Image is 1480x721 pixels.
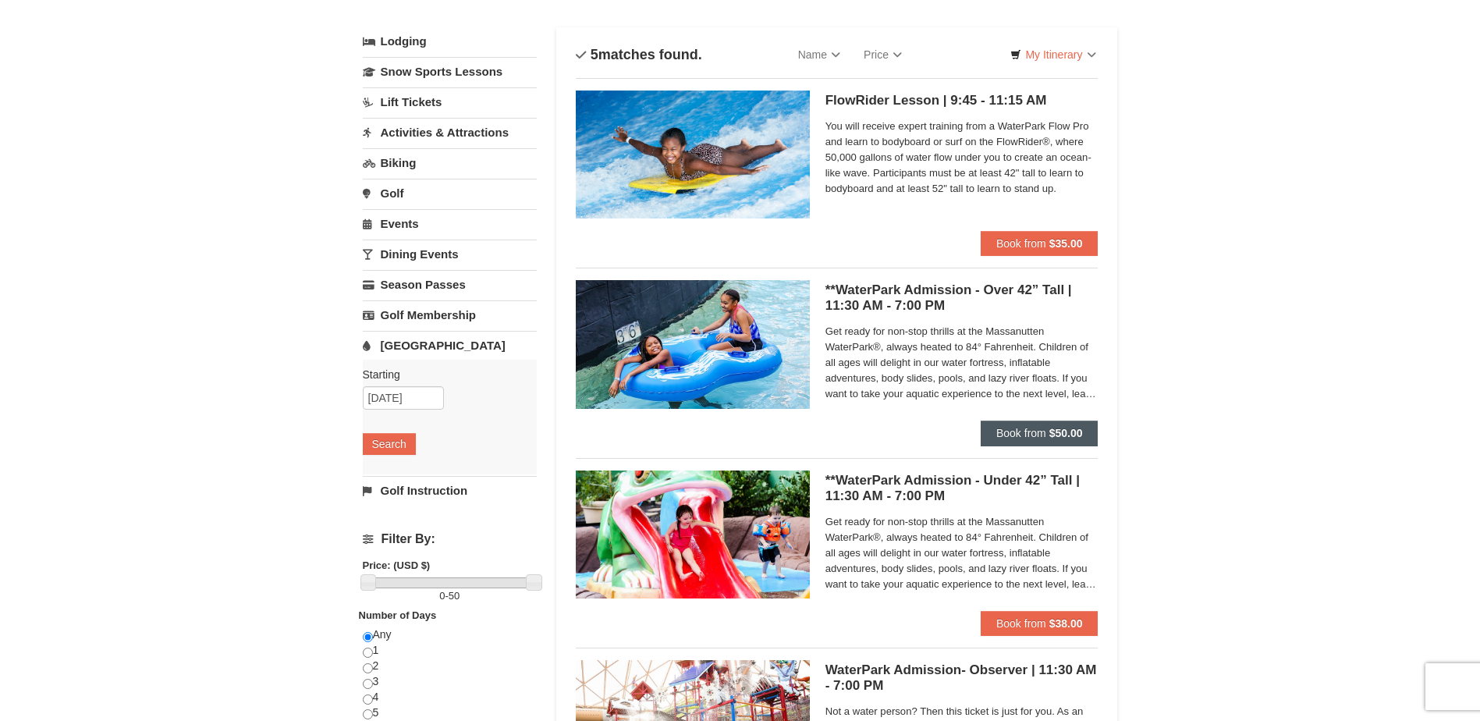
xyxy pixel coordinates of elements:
span: Book from [996,237,1046,250]
a: Season Passes [363,270,537,299]
span: Get ready for non-stop thrills at the Massanutten WaterPark®, always heated to 84° Fahrenheit. Ch... [825,514,1098,592]
img: 6619917-732-e1c471e4.jpg [576,471,810,598]
strong: $50.00 [1049,427,1083,439]
a: [GEOGRAPHIC_DATA] [363,331,537,360]
span: 0 [439,590,445,602]
h5: **WaterPark Admission - Over 42” Tall | 11:30 AM - 7:00 PM [825,282,1098,314]
a: Activities & Attractions [363,118,537,147]
strong: $38.00 [1049,617,1083,630]
button: Book from $38.00 [981,611,1098,636]
h4: matches found. [576,47,702,62]
a: Golf Membership [363,300,537,329]
span: You will receive expert training from a WaterPark Flow Pro and learn to bodyboard or surf on the ... [825,119,1098,197]
h5: **WaterPark Admission - Under 42” Tall | 11:30 AM - 7:00 PM [825,473,1098,504]
button: Book from $35.00 [981,231,1098,256]
h5: WaterPark Admission- Observer | 11:30 AM - 7:00 PM [825,662,1098,694]
a: Golf Instruction [363,476,537,505]
span: 50 [449,590,460,602]
span: 5 [591,47,598,62]
img: 6619917-720-80b70c28.jpg [576,280,810,408]
h5: FlowRider Lesson | 9:45 - 11:15 AM [825,93,1098,108]
a: Lift Tickets [363,87,537,116]
label: - [363,588,537,604]
img: 6619917-216-363963c7.jpg [576,91,810,218]
strong: $35.00 [1049,237,1083,250]
span: Book from [996,427,1046,439]
a: My Itinerary [1000,43,1106,66]
a: Name [786,39,852,70]
a: Golf [363,179,537,208]
button: Book from $50.00 [981,421,1098,446]
strong: Price: (USD $) [363,559,431,571]
h4: Filter By: [363,532,537,546]
strong: Number of Days [359,609,437,621]
a: Biking [363,148,537,177]
a: Lodging [363,27,537,55]
a: Snow Sports Lessons [363,57,537,86]
a: Events [363,209,537,238]
span: Get ready for non-stop thrills at the Massanutten WaterPark®, always heated to 84° Fahrenheit. Ch... [825,324,1098,402]
button: Search [363,433,416,455]
a: Dining Events [363,240,537,268]
label: Starting [363,367,525,382]
span: Book from [996,617,1046,630]
a: Price [852,39,914,70]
